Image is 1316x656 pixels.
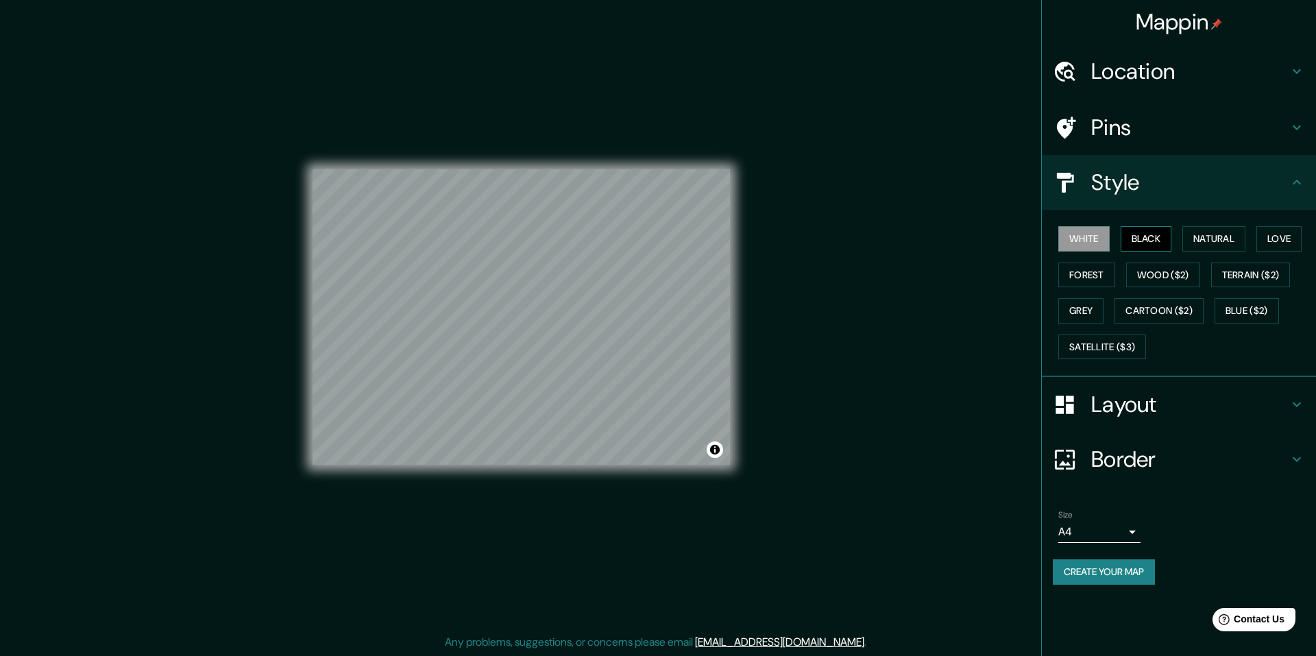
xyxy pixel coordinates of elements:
[1256,226,1302,252] button: Love
[1058,263,1115,288] button: Forest
[1091,391,1289,418] h4: Layout
[1091,114,1289,141] h4: Pins
[1042,377,1316,432] div: Layout
[1091,446,1289,473] h4: Border
[1058,298,1104,324] button: Grey
[1114,298,1204,324] button: Cartoon ($2)
[1042,44,1316,99] div: Location
[1211,19,1222,29] img: pin-icon.png
[1215,298,1279,324] button: Blue ($2)
[1121,226,1172,252] button: Black
[1194,603,1301,641] iframe: Help widget launcher
[1091,169,1289,196] h4: Style
[1042,100,1316,155] div: Pins
[1136,8,1223,36] h4: Mappin
[707,441,723,458] button: Toggle attribution
[445,634,866,651] p: Any problems, suggestions, or concerns please email .
[1058,509,1073,521] label: Size
[1053,559,1155,585] button: Create your map
[1042,432,1316,487] div: Border
[695,635,864,649] a: [EMAIL_ADDRESS][DOMAIN_NAME]
[868,634,871,651] div: .
[866,634,868,651] div: .
[1211,263,1291,288] button: Terrain ($2)
[1058,521,1141,543] div: A4
[313,169,730,465] canvas: Map
[1126,263,1200,288] button: Wood ($2)
[1091,58,1289,85] h4: Location
[1042,155,1316,210] div: Style
[1058,226,1110,252] button: White
[1182,226,1245,252] button: Natural
[1058,335,1146,360] button: Satellite ($3)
